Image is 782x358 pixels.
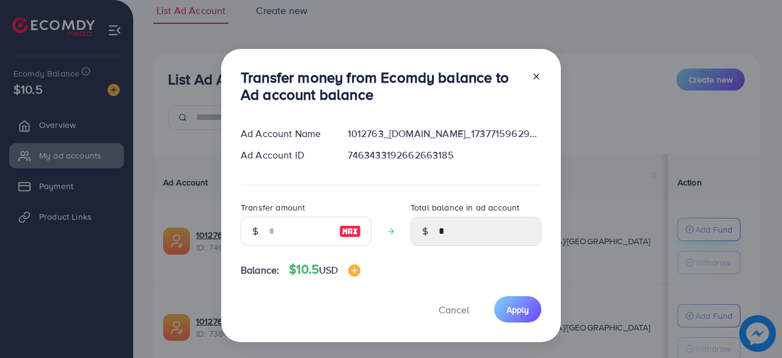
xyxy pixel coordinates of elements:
[339,224,361,239] img: image
[439,303,469,316] span: Cancel
[231,148,338,162] div: Ad Account ID
[241,201,305,214] label: Transfer amount
[241,263,279,277] span: Balance:
[338,148,551,162] div: 7463433192662663185
[348,264,360,277] img: image
[506,304,529,316] span: Apply
[241,69,522,104] h3: Transfer money from Ecomdy balance to Ad account balance
[231,127,338,141] div: Ad Account Name
[423,296,484,323] button: Cancel
[319,263,338,277] span: USD
[289,262,360,277] h4: $10.5
[411,201,519,214] label: Total balance in ad account
[494,296,541,323] button: Apply
[338,127,551,141] div: 1012763_[DOMAIN_NAME]_1737715962950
